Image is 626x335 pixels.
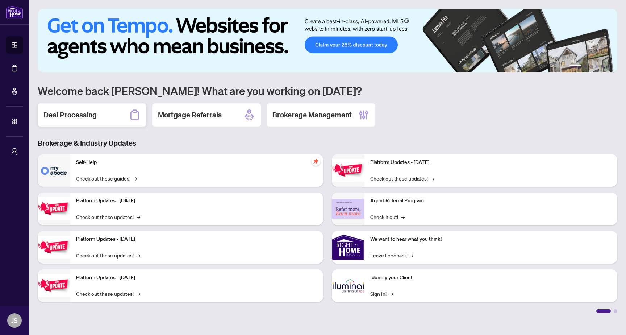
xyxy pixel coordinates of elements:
[410,251,413,259] span: →
[431,174,434,182] span: →
[401,213,405,221] span: →
[133,174,137,182] span: →
[370,213,405,221] a: Check it out!→
[38,154,70,187] img: Self-Help
[389,290,393,298] span: →
[158,110,222,120] h2: Mortgage Referrals
[38,138,617,148] h3: Brokerage & Industry Updates
[38,274,70,297] img: Platform Updates - July 8, 2025
[370,235,612,243] p: We want to hear what you think!
[370,158,612,166] p: Platform Updates - [DATE]
[597,310,619,331] button: Open asap
[584,65,587,68] button: 2
[76,158,317,166] p: Self-Help
[601,65,604,68] button: 5
[137,213,140,221] span: →
[370,197,612,205] p: Agent Referral Program
[76,213,140,221] a: Check out these updates!→
[332,231,364,264] img: We want to hear what you think!
[370,251,413,259] a: Leave Feedback→
[11,148,18,155] span: user-switch
[312,157,320,166] span: pushpin
[76,174,137,182] a: Check out these guides!→
[569,65,581,68] button: 1
[137,290,140,298] span: →
[370,274,612,282] p: Identify your Client
[76,251,140,259] a: Check out these updates!→
[76,274,317,282] p: Platform Updates - [DATE]
[332,199,364,219] img: Agent Referral Program
[370,174,434,182] a: Check out these updates!→
[76,197,317,205] p: Platform Updates - [DATE]
[370,290,393,298] a: Sign In!→
[332,159,364,182] img: Platform Updates - June 23, 2025
[590,65,593,68] button: 3
[38,84,617,98] h1: Welcome back [PERSON_NAME]! What are you working on [DATE]?
[11,315,18,326] span: JS
[38,236,70,259] img: Platform Updates - July 21, 2025
[38,197,70,220] img: Platform Updates - September 16, 2025
[596,65,598,68] button: 4
[38,9,617,72] img: Slide 0
[43,110,97,120] h2: Deal Processing
[76,290,140,298] a: Check out these updates!→
[332,269,364,302] img: Identify your Client
[137,251,140,259] span: →
[76,235,317,243] p: Platform Updates - [DATE]
[607,65,610,68] button: 6
[6,5,23,19] img: logo
[272,110,352,120] h2: Brokerage Management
